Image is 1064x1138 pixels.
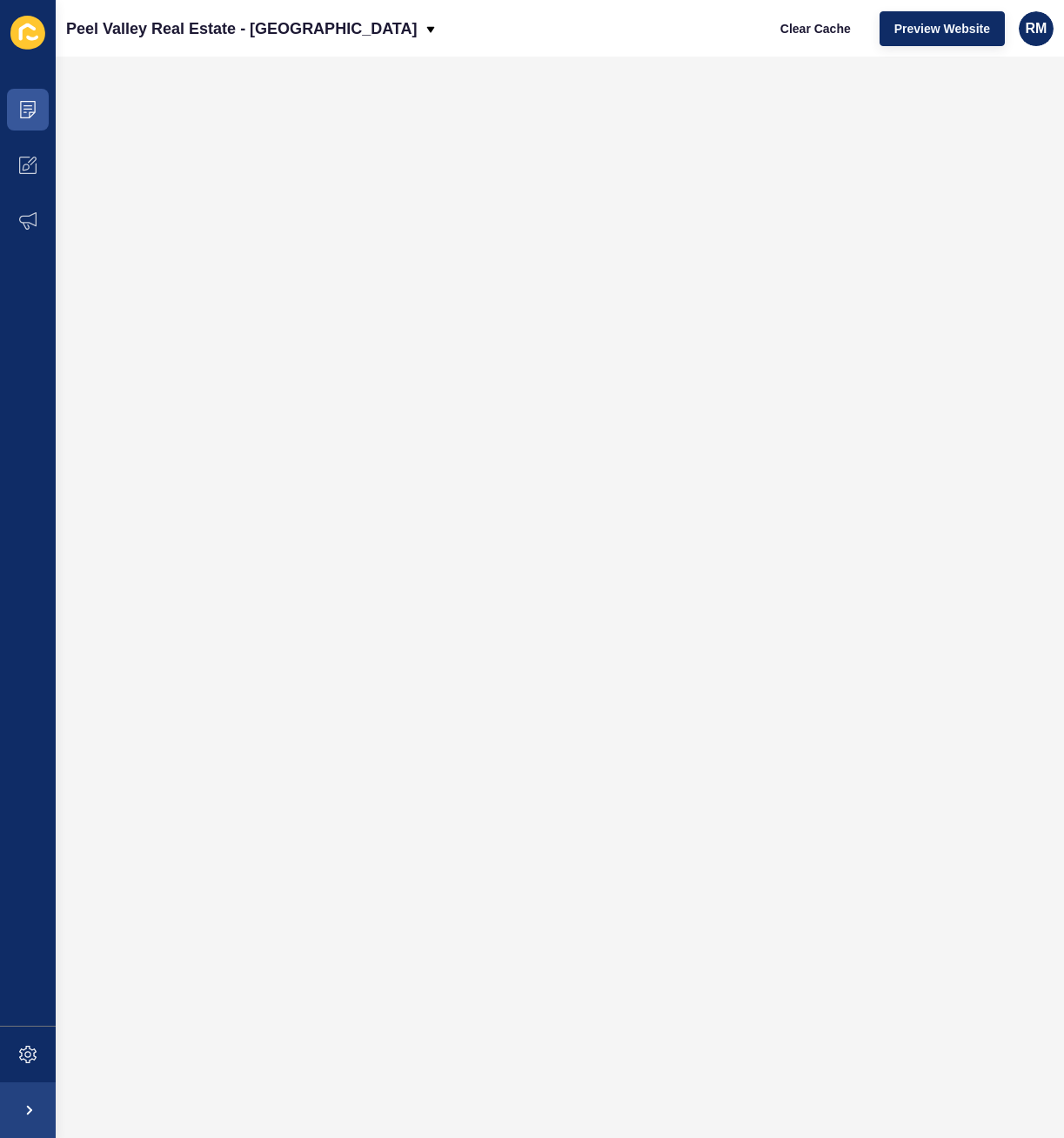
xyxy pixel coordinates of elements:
p: Peel Valley Real Estate - [GEOGRAPHIC_DATA] [66,7,417,50]
span: Clear Cache [780,20,851,37]
span: RM [1026,20,1047,37]
span: Preview Website [894,20,990,37]
button: Preview Website [880,11,1005,46]
button: Clear Cache [766,11,866,46]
